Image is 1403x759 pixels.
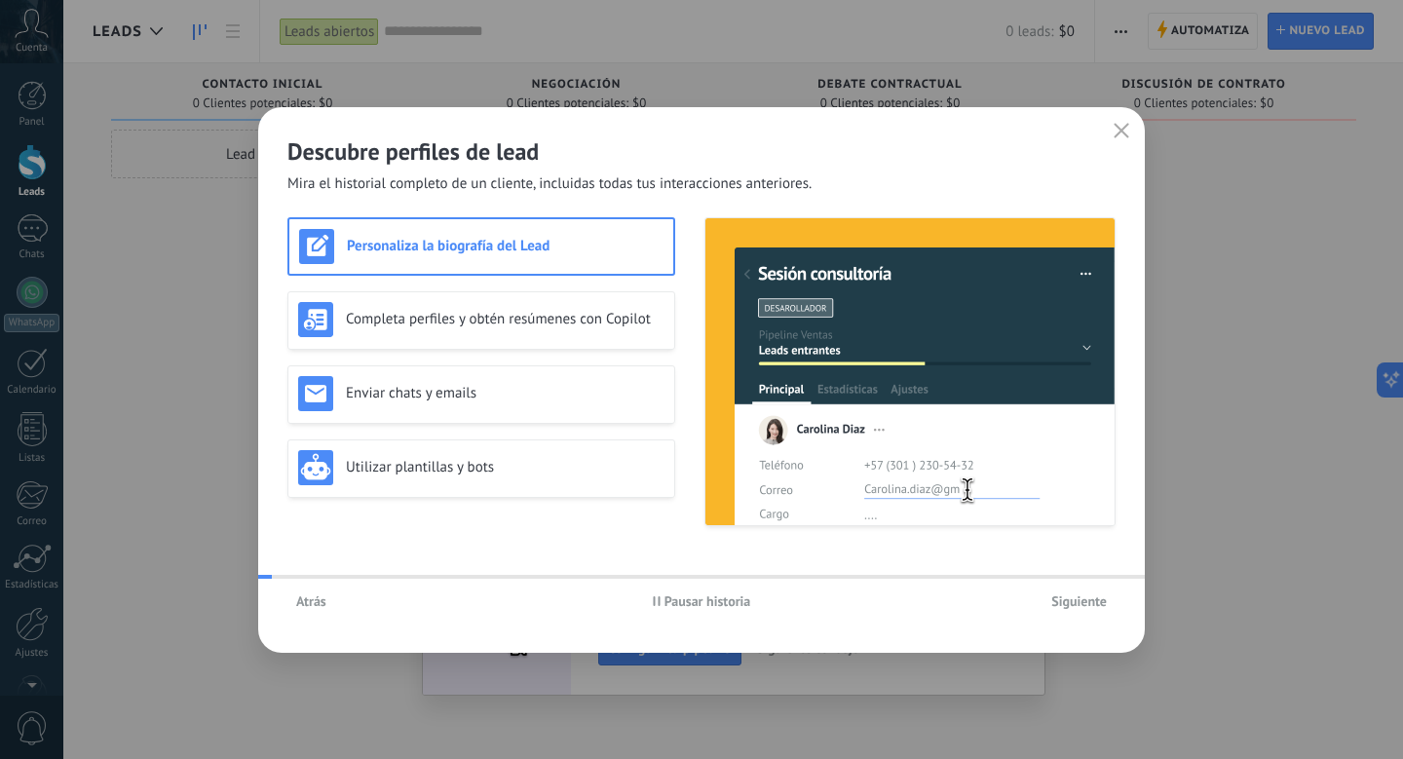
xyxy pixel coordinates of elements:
[296,594,326,608] span: Atrás
[287,136,1116,167] h2: Descubre perfiles de lead
[644,587,760,616] button: Pausar historia
[1043,587,1116,616] button: Siguiente
[346,310,664,328] h3: Completa perfiles y obtén resúmenes con Copilot
[1051,594,1107,608] span: Siguiente
[287,587,335,616] button: Atrás
[346,384,664,402] h3: Enviar chats y emails
[664,594,751,608] span: Pausar historia
[346,458,664,476] h3: Utilizar plantillas y bots
[287,174,812,194] span: Mira el historial completo de un cliente, incluidas todas tus interacciones anteriores.
[347,237,664,255] h3: Personaliza la biografía del Lead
